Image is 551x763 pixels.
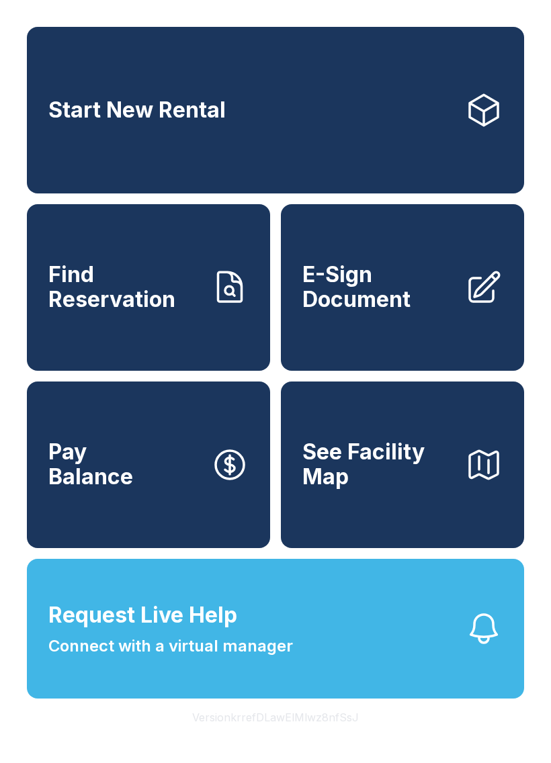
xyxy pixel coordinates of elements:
span: Request Live Help [48,599,237,631]
a: E-Sign Document [281,204,524,371]
span: Connect with a virtual manager [48,634,293,658]
button: VersionkrrefDLawElMlwz8nfSsJ [181,699,370,736]
span: See Facility Map [302,440,454,489]
button: See Facility Map [281,381,524,548]
button: Request Live HelpConnect with a virtual manager [27,559,524,699]
a: Start New Rental [27,27,524,193]
span: E-Sign Document [302,263,454,312]
span: Find Reservation [48,263,200,312]
button: PayBalance [27,381,270,548]
span: Pay Balance [48,440,133,489]
span: Start New Rental [48,98,226,123]
a: Find Reservation [27,204,270,371]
